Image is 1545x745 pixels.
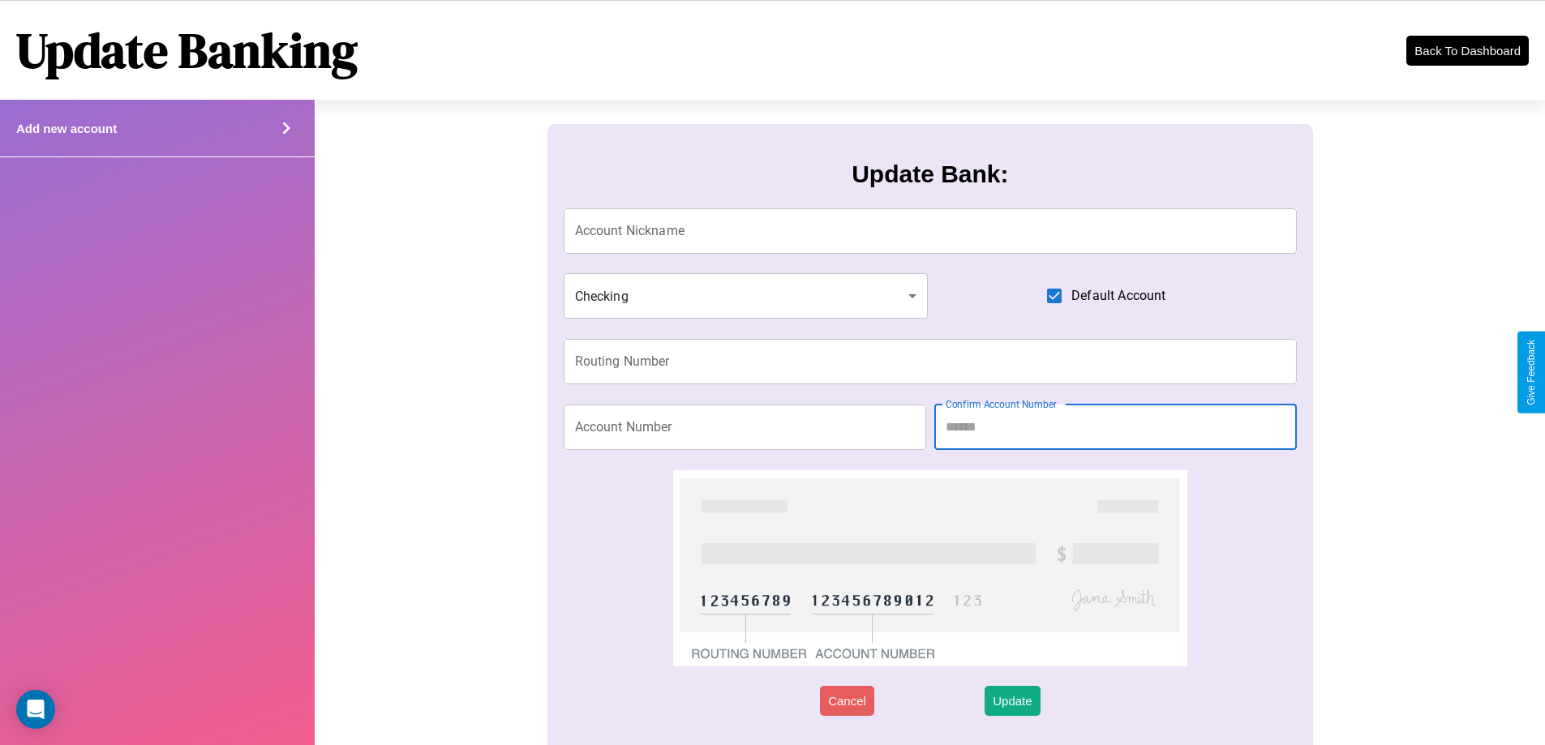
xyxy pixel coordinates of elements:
[16,122,117,135] h4: Add new account
[16,17,358,83] h1: Update Banking
[820,686,874,716] button: Cancel
[985,686,1040,716] button: Update
[1406,36,1529,66] button: Back To Dashboard
[852,161,1008,188] h3: Update Bank:
[564,273,929,319] div: Checking
[946,397,1057,411] label: Confirm Account Number
[16,690,55,729] div: Open Intercom Messenger
[1526,340,1537,405] div: Give Feedback
[1071,286,1165,306] span: Default Account
[673,470,1187,666] img: check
